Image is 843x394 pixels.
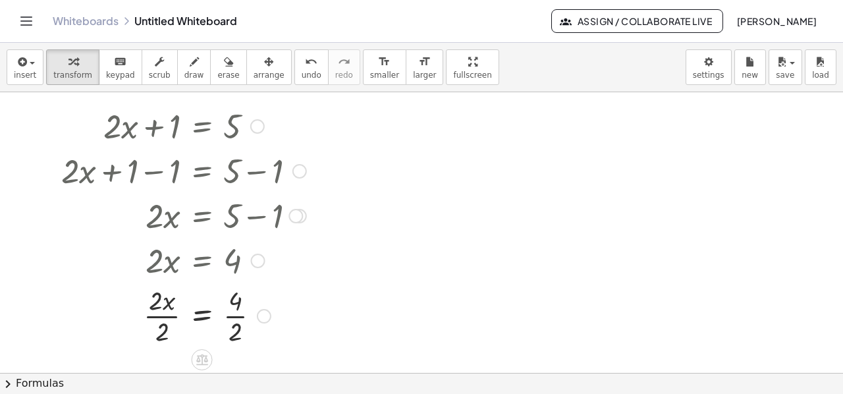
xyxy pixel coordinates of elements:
button: redoredo [328,49,360,85]
span: transform [53,70,92,80]
span: redo [335,70,353,80]
button: [PERSON_NAME] [726,9,827,33]
span: insert [14,70,36,80]
span: erase [217,70,239,80]
button: erase [210,49,246,85]
button: save [769,49,802,85]
button: format_sizesmaller [363,49,406,85]
span: scrub [149,70,171,80]
i: redo [338,54,350,70]
span: larger [413,70,436,80]
button: arrange [246,49,292,85]
button: settings [686,49,732,85]
button: draw [177,49,211,85]
button: insert [7,49,43,85]
span: [PERSON_NAME] [736,15,817,27]
span: load [812,70,829,80]
span: draw [184,70,204,80]
span: fullscreen [453,70,491,80]
span: new [742,70,758,80]
span: save [776,70,794,80]
button: keyboardkeypad [99,49,142,85]
i: undo [305,54,317,70]
span: undo [302,70,321,80]
span: settings [693,70,724,80]
button: fullscreen [446,49,499,85]
span: arrange [254,70,285,80]
span: Assign / Collaborate Live [562,15,712,27]
button: new [734,49,766,85]
i: keyboard [114,54,126,70]
button: scrub [142,49,178,85]
button: undoundo [294,49,329,85]
i: format_size [418,54,431,70]
div: Apply the same math to both sides of the equation [192,349,213,370]
i: format_size [378,54,391,70]
button: Assign / Collaborate Live [551,9,723,33]
a: Whiteboards [53,14,119,28]
span: smaller [370,70,399,80]
button: format_sizelarger [406,49,443,85]
button: Toggle navigation [16,11,37,32]
span: keypad [106,70,135,80]
button: load [805,49,836,85]
button: transform [46,49,99,85]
